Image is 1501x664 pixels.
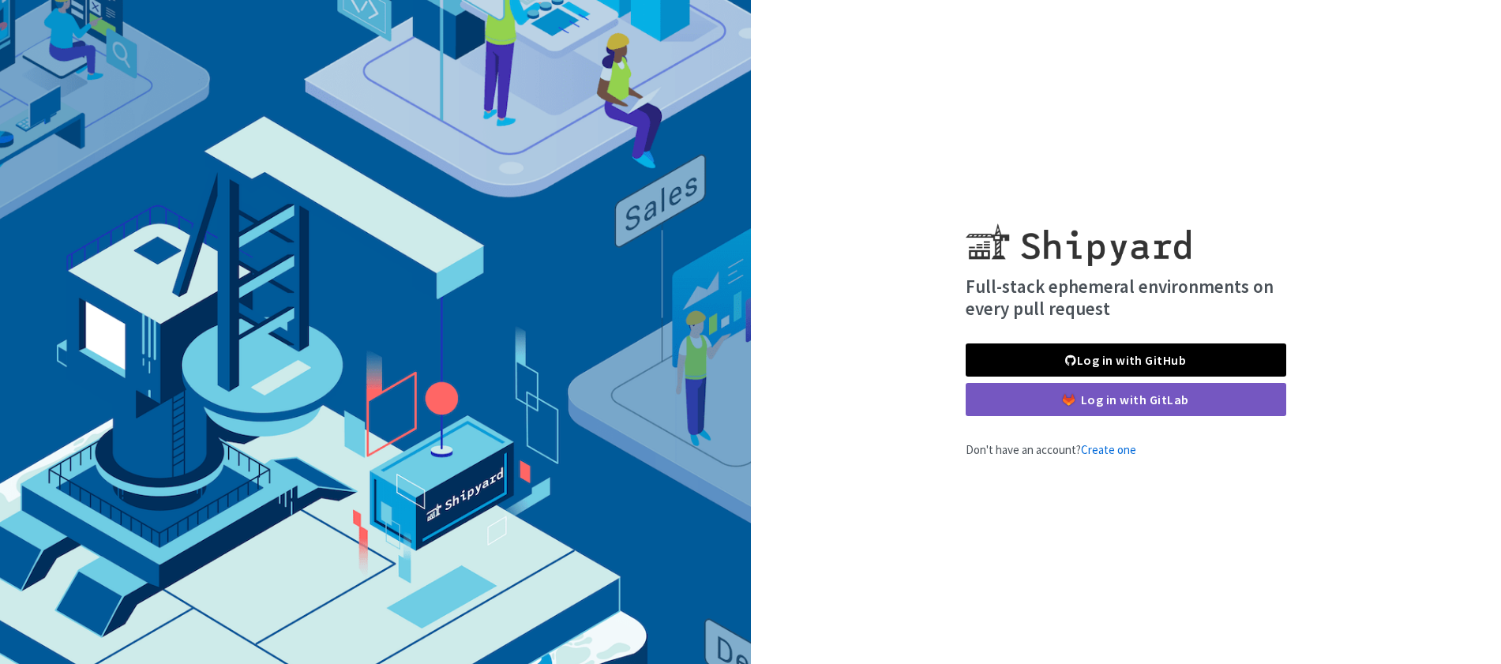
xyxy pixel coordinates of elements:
[966,204,1191,266] img: Shipyard logo
[966,343,1286,377] a: Log in with GitHub
[1081,442,1136,457] a: Create one
[1063,394,1075,406] img: gitlab-color.svg
[966,442,1136,457] span: Don't have an account?
[966,383,1286,416] a: Log in with GitLab
[966,276,1286,319] h4: Full-stack ephemeral environments on every pull request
